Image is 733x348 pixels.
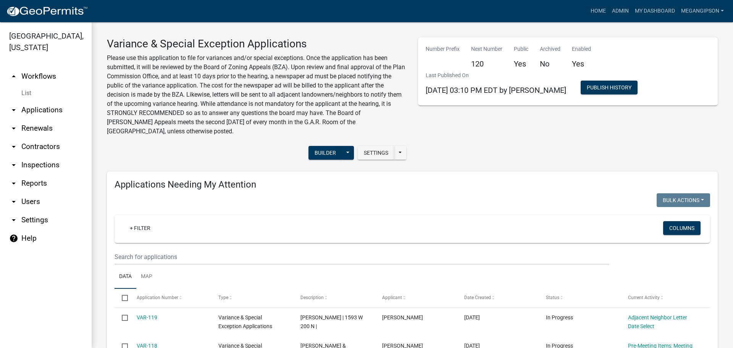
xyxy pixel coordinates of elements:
h5: Yes [572,59,591,68]
a: + Filter [124,221,157,235]
a: VAR-119 [137,314,157,320]
span: Type [218,295,228,300]
span: [DATE] 03:10 PM EDT by [PERSON_NAME] [426,86,566,95]
a: megangipson [678,4,727,18]
span: Current Activity [628,295,660,300]
i: arrow_drop_down [9,215,18,225]
span: Description [300,295,324,300]
span: Date Created [464,295,491,300]
h5: 120 [471,59,502,68]
button: Settings [358,146,394,160]
datatable-header-cell: Date Created [457,289,539,307]
a: Adjacent Neighbor Letter Date Select [628,314,687,329]
h4: Applications Needing My Attention [115,179,710,190]
p: Archived [540,45,560,53]
i: arrow_drop_down [9,105,18,115]
span: Madden, John | 1593 W 200 N | [300,314,363,329]
button: Publish History [581,81,638,94]
a: Data [115,265,136,289]
i: arrow_drop_down [9,160,18,170]
p: Public [514,45,528,53]
h5: Yes [514,59,528,68]
input: Search for applications [115,249,609,265]
i: arrow_drop_down [9,142,18,151]
datatable-header-cell: Description [293,289,375,307]
a: My Dashboard [632,4,678,18]
h5: No [540,59,560,68]
span: In Progress [546,314,573,320]
a: Admin [609,4,632,18]
p: Last Published On [426,71,566,79]
i: arrow_drop_down [9,197,18,206]
datatable-header-cell: Applicant [375,289,457,307]
datatable-header-cell: Application Number [129,289,211,307]
button: Bulk Actions [657,193,710,207]
span: Applicant [382,295,402,300]
datatable-header-cell: Type [211,289,293,307]
i: arrow_drop_down [9,124,18,133]
span: John Madden [382,314,423,320]
span: 08/26/2025 [464,314,480,320]
p: Enabled [572,45,591,53]
button: Columns [663,221,701,235]
span: Application Number [137,295,178,300]
p: Next Number [471,45,502,53]
datatable-header-cell: Current Activity [620,289,702,307]
datatable-header-cell: Select [115,289,129,307]
datatable-header-cell: Status [539,289,621,307]
i: help [9,234,18,243]
p: Number Prefix [426,45,460,53]
span: Variance & Special Exception Applications [218,314,272,329]
i: arrow_drop_up [9,72,18,81]
a: Map [136,265,157,289]
wm-modal-confirm: Workflow Publish History [581,85,638,91]
h3: Variance & Special Exception Applications [107,37,407,50]
p: Please use this application to file for variances and/or special exceptions. Once the application... [107,53,407,136]
span: Status [546,295,559,300]
i: arrow_drop_down [9,179,18,188]
button: Builder [308,146,342,160]
a: Home [588,4,609,18]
